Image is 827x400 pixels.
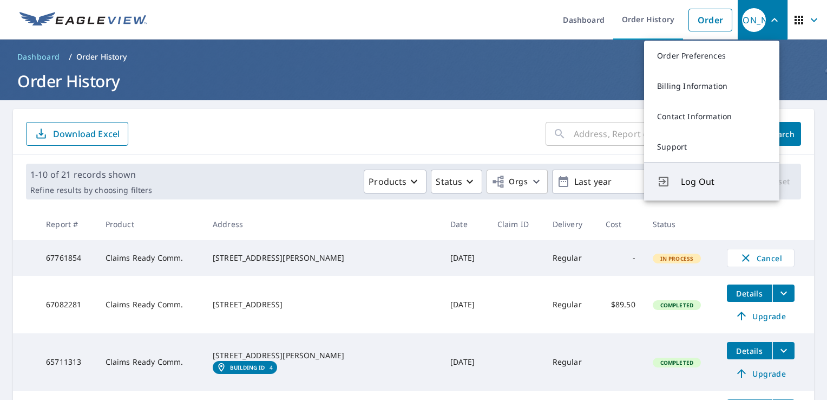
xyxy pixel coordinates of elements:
td: [DATE] [442,240,489,276]
a: Support [644,132,779,162]
button: Cancel [727,249,795,267]
td: Claims Ready Comm. [97,333,204,391]
button: Download Excel [26,122,128,146]
span: Upgrade [733,309,788,322]
th: Claim ID [489,208,544,240]
td: Regular [544,276,597,333]
a: Upgrade [727,365,795,382]
button: Status [431,170,482,193]
td: Claims Ready Comm. [97,240,204,276]
p: Last year [570,172,697,191]
button: filesDropdownBtn-65711313 [772,342,795,359]
img: EV Logo [19,12,147,28]
button: Products [364,170,426,193]
th: Delivery [544,208,597,240]
a: Dashboard [13,48,64,66]
p: Download Excel [53,128,120,140]
td: Regular [544,333,597,391]
button: Log Out [644,162,779,201]
td: Regular [544,240,597,276]
td: 65711313 [37,333,97,391]
div: [STREET_ADDRESS][PERSON_NAME] [213,350,433,361]
div: [STREET_ADDRESS] [213,299,433,310]
td: [DATE] [442,333,489,391]
div: [STREET_ADDRESS][PERSON_NAME] [213,253,433,263]
th: Report # [37,208,97,240]
button: Orgs [487,170,548,193]
span: Orgs [491,175,528,189]
a: Order Preferences [644,41,779,71]
th: Date [442,208,489,240]
td: 67761854 [37,240,97,276]
td: [DATE] [442,276,489,333]
a: Billing Information [644,71,779,101]
th: Status [644,208,718,240]
a: Contact Information [644,101,779,132]
li: / [69,50,72,63]
td: Claims Ready Comm. [97,276,204,333]
button: filesDropdownBtn-67082281 [772,285,795,302]
button: Last year [552,170,714,193]
p: Order History [76,51,127,62]
span: Details [733,346,766,356]
span: Upgrade [733,367,788,380]
td: $89.50 [597,276,644,333]
input: Address, Report #, Claim ID, etc. [574,119,753,149]
span: Completed [654,301,700,309]
a: Upgrade [727,307,795,325]
a: Order [688,9,732,31]
span: Completed [654,359,700,366]
button: detailsBtn-65711313 [727,342,772,359]
em: Building ID [230,364,265,371]
p: Status [436,175,462,188]
p: Products [369,175,406,188]
td: - [597,240,644,276]
nav: breadcrumb [13,48,814,66]
td: 67082281 [37,276,97,333]
th: Cost [597,208,644,240]
h1: Order History [13,70,814,92]
a: Building ID4 [213,361,277,374]
span: Search [771,129,792,139]
span: Log Out [681,175,766,188]
div: [PERSON_NAME] [742,8,766,32]
span: Dashboard [17,51,60,62]
p: 1-10 of 21 records shown [30,168,152,181]
button: Search [762,122,801,146]
p: Refine results by choosing filters [30,185,152,195]
span: In Process [654,255,700,262]
th: Address [204,208,442,240]
button: detailsBtn-67082281 [727,285,772,302]
th: Product [97,208,204,240]
span: Cancel [738,251,783,264]
span: Details [733,288,766,299]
